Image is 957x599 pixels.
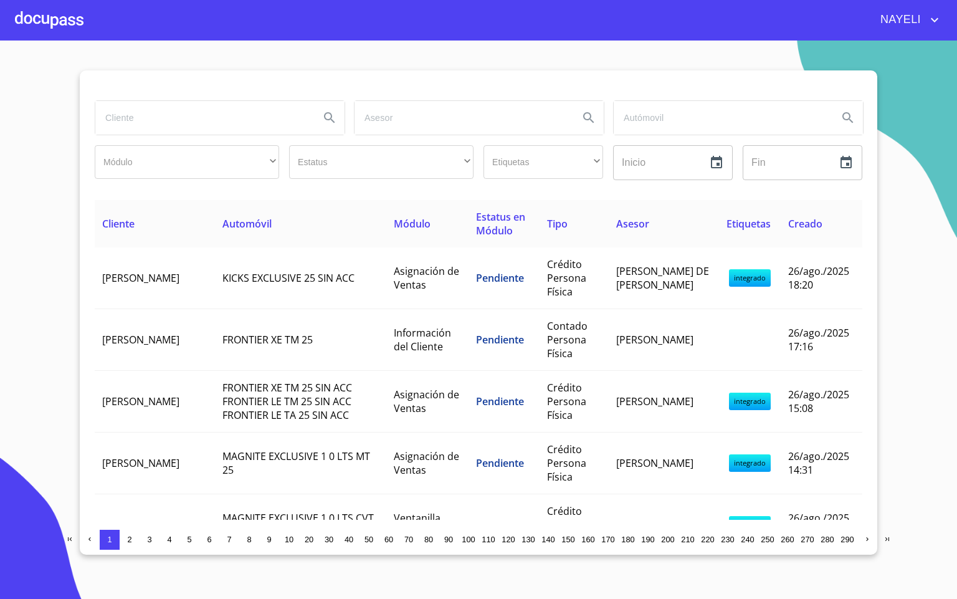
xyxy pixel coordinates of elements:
span: 26/ago./2025 15:08 [788,388,849,415]
button: 260 [778,530,797,550]
span: 8 [247,535,251,544]
span: 100 [462,535,475,544]
button: 80 [419,530,439,550]
button: 5 [179,530,199,550]
span: 180 [621,535,634,544]
span: Estatus en Módulo [476,210,525,237]
button: 100 [459,530,478,550]
span: Módulo [394,217,431,231]
button: 20 [299,530,319,550]
span: integrado [729,269,771,287]
button: 7 [219,530,239,550]
span: [PERSON_NAME] [102,395,179,408]
button: Search [315,103,345,133]
span: integrado [729,393,771,410]
span: 26/ago./2025 18:20 [788,264,849,292]
span: 230 [721,535,734,544]
span: 210 [681,535,694,544]
button: 8 [239,530,259,550]
div: ​ [289,145,474,179]
span: 1 [107,535,112,544]
input: search [614,101,828,135]
button: 1 [100,530,120,550]
button: 180 [618,530,638,550]
span: 280 [821,535,834,544]
input: search [355,101,569,135]
button: 280 [817,530,837,550]
span: [PERSON_NAME] DE [PERSON_NAME] [616,264,709,292]
span: Crédito Persona Física [547,381,586,422]
span: 170 [601,535,614,544]
button: 50 [359,530,379,550]
span: 26/ago./2025 14:31 [788,449,849,477]
span: 250 [761,535,774,544]
span: [PERSON_NAME] [102,518,179,532]
span: 160 [581,535,594,544]
button: 150 [558,530,578,550]
span: NAYELI [871,10,927,30]
span: 3 [147,535,151,544]
span: integrado [729,454,771,472]
span: Asignación de Ventas [394,449,459,477]
button: 200 [658,530,678,550]
button: 10 [279,530,299,550]
div: ​ [483,145,603,179]
button: 140 [538,530,558,550]
button: 60 [379,530,399,550]
span: Crédito Persona Física [547,443,586,484]
button: 120 [498,530,518,550]
span: Contado Persona Física [547,319,588,360]
button: 130 [518,530,538,550]
span: 60 [384,535,393,544]
div: ​ [95,145,279,179]
span: Información del Cliente [394,326,451,353]
button: 220 [698,530,718,550]
span: 190 [641,535,654,544]
span: MAGNITE EXCLUSIVE 1 0 LTS MT 25 [222,449,370,477]
span: Asignación de Ventas [394,388,459,415]
span: Ventanilla Única [394,511,440,539]
button: 270 [797,530,817,550]
button: 6 [199,530,219,550]
button: 230 [718,530,738,550]
span: 50 [364,535,373,544]
span: Pendiente [476,518,524,532]
span: 9 [267,535,271,544]
button: 90 [439,530,459,550]
button: 170 [598,530,618,550]
span: 20 [305,535,313,544]
button: Search [833,103,863,133]
button: 210 [678,530,698,550]
span: 270 [801,535,814,544]
span: [PERSON_NAME] [616,518,693,532]
span: Automóvil [222,217,272,231]
span: 90 [444,535,453,544]
span: Pendiente [476,333,524,347]
span: 150 [561,535,574,544]
span: Asesor [616,217,649,231]
span: Asignación de Ventas [394,264,459,292]
span: 290 [840,535,854,544]
span: 140 [541,535,555,544]
span: 4 [167,535,171,544]
span: 30 [325,535,333,544]
span: 120 [502,535,515,544]
span: 110 [482,535,495,544]
span: [PERSON_NAME] [616,456,693,470]
button: 9 [259,530,279,550]
span: 6 [207,535,211,544]
span: Pendiente [476,271,524,285]
span: 7 [227,535,231,544]
button: 40 [339,530,359,550]
span: [PERSON_NAME] [616,395,693,408]
span: 26/ago./2025 17:16 [788,326,849,353]
span: [PERSON_NAME] [102,271,179,285]
button: 3 [140,530,159,550]
span: 40 [345,535,353,544]
span: FRONTIER XE TM 25 [222,333,313,347]
button: account of current user [871,10,942,30]
span: Creado [788,217,822,231]
span: Pendiente [476,395,524,408]
span: Pendiente [476,456,524,470]
span: Etiquetas [726,217,771,231]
